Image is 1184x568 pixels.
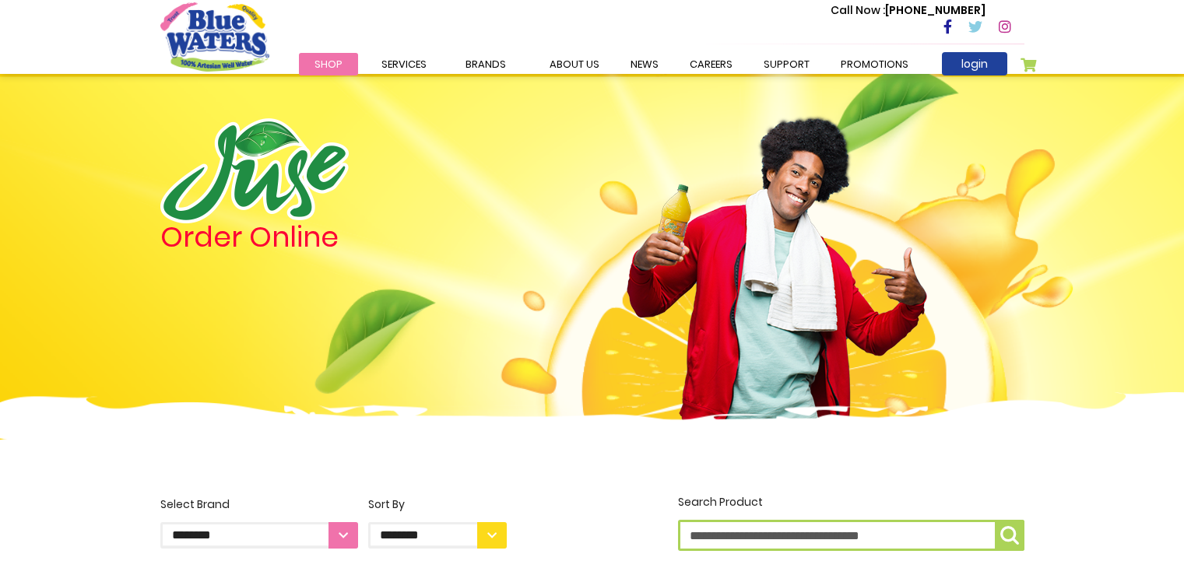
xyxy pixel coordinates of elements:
[678,494,1024,551] label: Search Product
[534,53,615,75] a: about us
[368,496,507,513] div: Sort By
[625,89,929,422] img: man.png
[299,53,358,75] a: Shop
[314,57,343,72] span: Shop
[748,53,825,75] a: support
[160,496,358,549] label: Select Brand
[942,52,1007,75] a: login
[466,57,506,72] span: Brands
[381,57,427,72] span: Services
[160,118,349,223] img: logo
[995,520,1024,551] button: Search Product
[1000,526,1019,545] img: search-icon.png
[450,53,522,75] a: Brands
[366,53,442,75] a: Services
[160,223,507,251] h4: Order Online
[825,53,924,75] a: Promotions
[674,53,748,75] a: careers
[615,53,674,75] a: News
[678,520,1024,551] input: Search Product
[831,2,885,18] span: Call Now :
[831,2,985,19] p: [PHONE_NUMBER]
[160,2,269,71] a: store logo
[368,522,507,549] select: Sort By
[160,522,358,549] select: Select Brand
